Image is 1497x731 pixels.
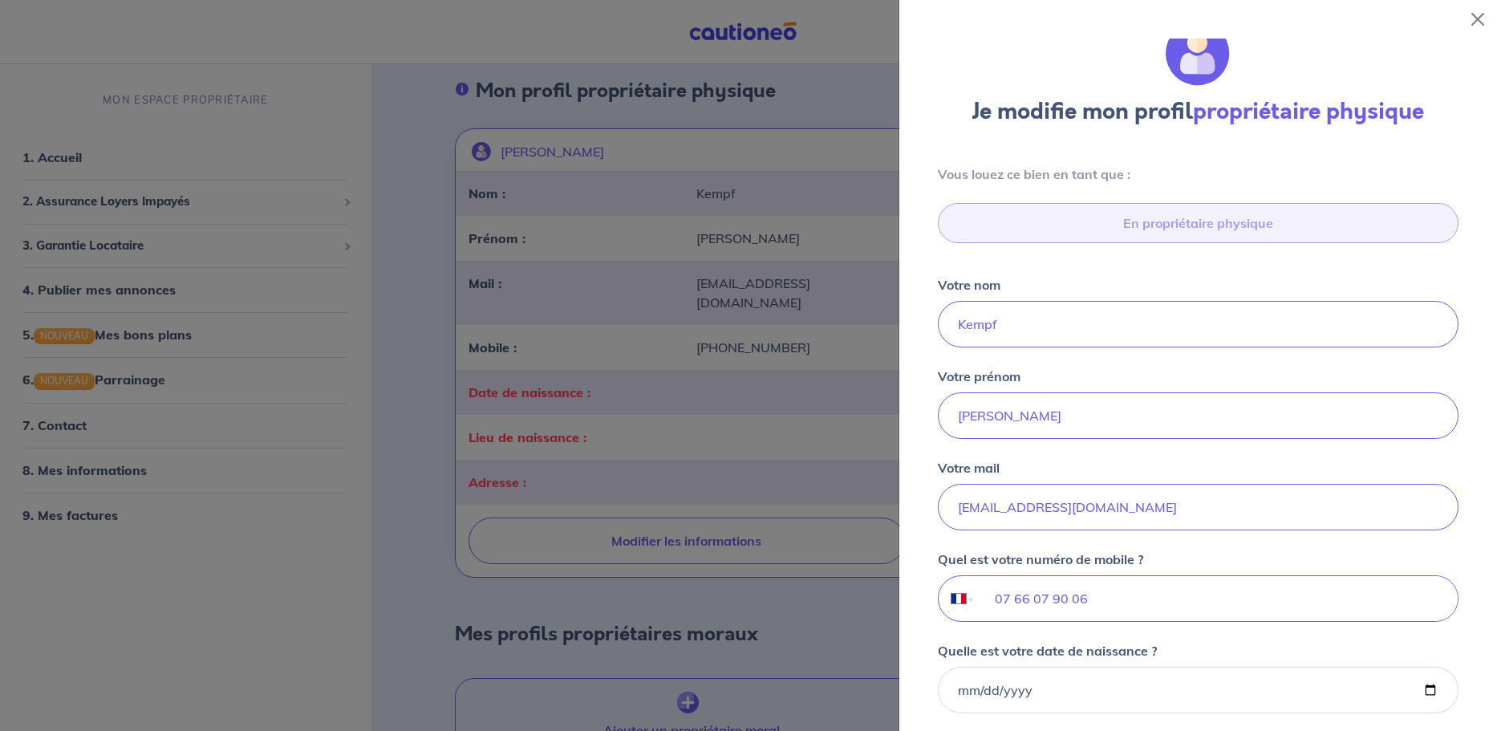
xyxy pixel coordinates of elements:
p: Votre prénom [938,367,1020,386]
strong: propriétaire physique [1193,95,1424,128]
input: Doe [938,301,1458,347]
input: 08 09 89 09 09 [976,576,1458,621]
p: Votre nom [938,275,1000,294]
input: John [938,392,1458,439]
p: Quelle est votre date de naissance ? [938,641,1157,660]
input: 01/01/1980 [938,667,1458,713]
button: Close [1465,6,1491,32]
h3: Je modifie mon profil [919,99,1478,126]
p: Vous louez ce bien en tant que : [938,164,1458,184]
input: mail@mail.com [938,484,1458,530]
p: Quel est votre numéro de mobile ? [938,550,1143,569]
img: illu_account.svg [1166,22,1230,86]
p: Votre mail [938,458,1000,477]
input: category-placeholder [938,203,1458,243]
